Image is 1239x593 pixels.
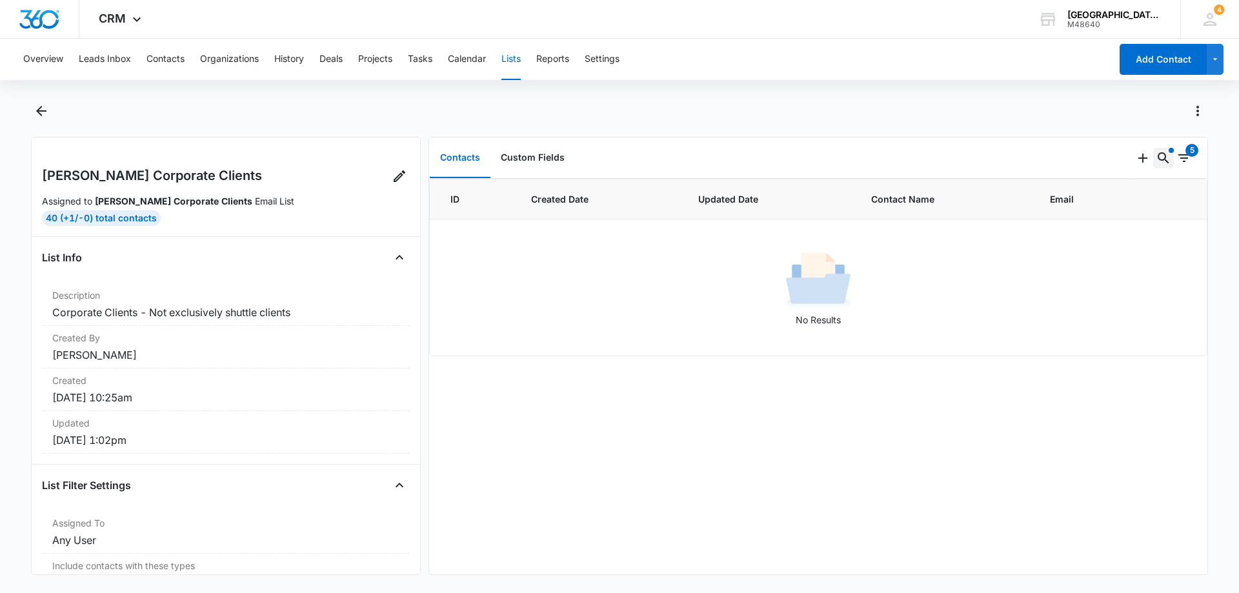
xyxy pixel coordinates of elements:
[1153,148,1174,168] button: Search...
[319,39,343,80] button: Deals
[786,248,851,313] img: No Results
[42,166,262,185] h2: [PERSON_NAME] Corporate Clients
[1214,5,1224,15] div: notifications count
[1120,44,1207,75] button: Add Contact
[42,283,410,326] div: DescriptionCorporate Clients - Not exclusively shuttle clients
[1187,101,1208,121] button: Actions
[389,247,410,268] button: Close
[42,477,131,493] h4: List Filter Settings
[52,432,399,448] dd: [DATE] 1:02pm
[1133,148,1153,168] button: Add
[52,416,399,430] dt: Updated
[1174,148,1194,168] button: Filters
[52,305,399,320] dd: Corporate Clients - Not exclusively shuttle clients
[52,532,399,548] dd: Any User
[146,39,185,80] button: Contacts
[1050,192,1123,206] span: Email
[31,101,51,121] button: Back
[358,39,392,80] button: Projects
[585,39,619,80] button: Settings
[501,39,521,80] button: Lists
[52,559,399,572] dt: Include contacts with these types
[200,39,259,80] button: Organizations
[52,288,399,302] dt: Description
[23,39,63,80] button: Overview
[1169,148,1174,153] div: New content
[389,475,410,496] button: Close
[42,194,410,208] p: Assigned to Email List
[95,196,252,206] strong: [PERSON_NAME] Corporate Clients
[274,39,304,80] button: History
[52,374,399,387] dt: Created
[1067,10,1162,20] div: account name
[536,39,569,80] button: Reports
[52,347,399,363] dd: [PERSON_NAME]
[42,326,410,368] div: Created By[PERSON_NAME]
[52,516,399,530] dt: Assigned To
[79,39,131,80] button: Leads Inbox
[1214,5,1224,15] span: 4
[42,250,82,265] h4: List Info
[430,138,490,178] button: Contacts
[698,192,840,206] span: Updated Date
[448,39,486,80] button: Calendar
[1067,20,1162,29] div: account id
[430,313,1206,327] p: No Results
[42,368,410,411] div: Created[DATE] 10:25am
[408,39,432,80] button: Tasks
[52,331,399,345] dt: Created By
[52,390,399,405] dd: [DATE] 10:25am
[490,138,575,178] button: Custom Fields
[531,192,668,206] span: Created Date
[42,210,161,226] div: 40 (+1/-0) Total Contacts
[42,411,410,454] div: Updated[DATE] 1:02pm
[99,12,126,25] span: CRM
[871,192,1019,206] span: Contact Name
[1185,144,1198,157] div: 5 items
[450,192,500,206] span: ID
[42,511,410,554] div: Assigned ToAny User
